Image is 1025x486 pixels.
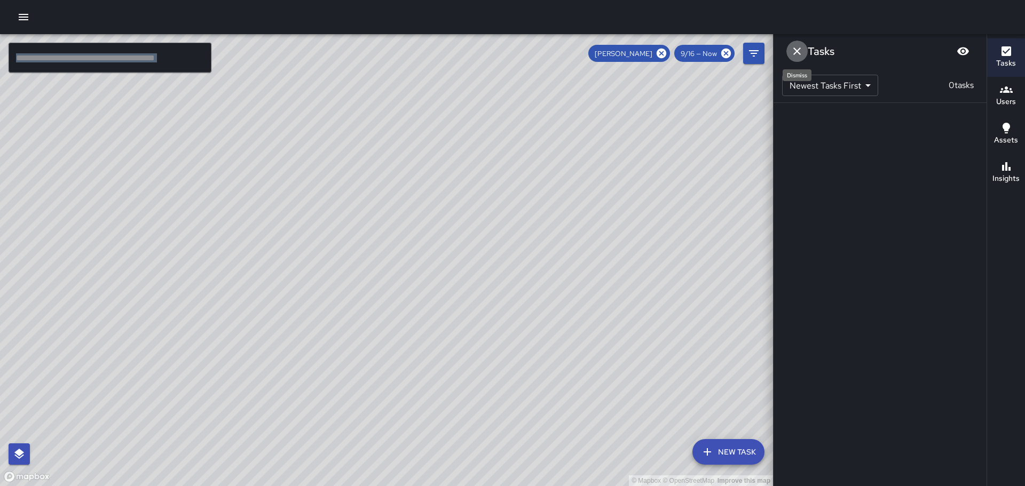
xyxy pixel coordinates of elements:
h6: Assets [994,134,1018,146]
div: Newest Tasks First [782,75,878,96]
h6: Tasks [808,43,834,60]
div: 9/16 — Now [674,45,735,62]
button: Users [987,77,1025,115]
h6: Tasks [996,58,1016,69]
button: Insights [987,154,1025,192]
button: Filters [743,43,764,64]
h6: Insights [992,173,1020,185]
p: 0 tasks [944,79,978,92]
button: New Task [692,439,764,465]
div: Dismiss [783,69,811,81]
span: 9/16 — Now [674,49,723,58]
span: [PERSON_NAME] [588,49,659,58]
button: Tasks [987,38,1025,77]
button: Blur [952,41,974,62]
button: Dismiss [786,41,808,62]
h6: Users [996,96,1016,108]
button: Assets [987,115,1025,154]
div: [PERSON_NAME] [588,45,670,62]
